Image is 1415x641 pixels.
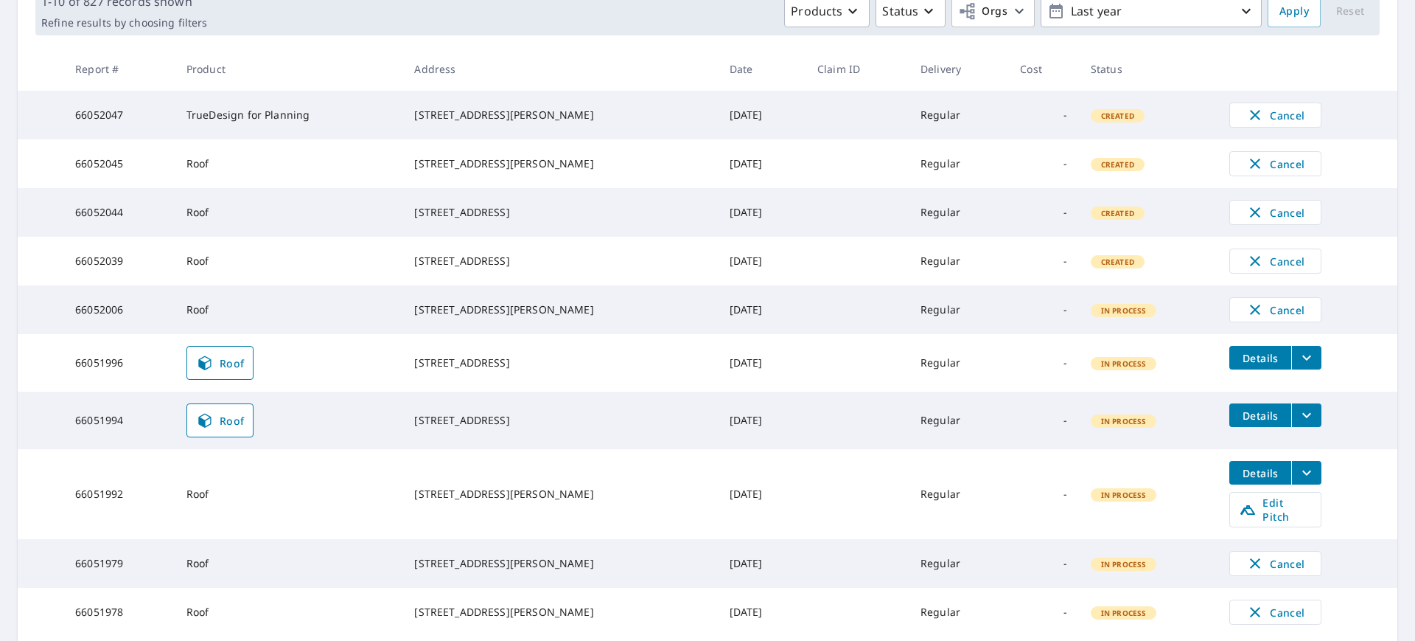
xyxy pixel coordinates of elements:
[909,237,1008,285] td: Regular
[63,449,175,539] td: 66051992
[175,449,402,539] td: Roof
[1229,249,1321,274] button: Cancel
[806,47,909,91] th: Claim ID
[1008,392,1079,449] td: -
[414,356,705,370] div: [STREET_ADDRESS]
[1291,346,1321,370] button: filesDropdownBtn-66051996
[1092,208,1143,218] span: Created
[1238,351,1282,365] span: Details
[414,302,705,317] div: [STREET_ADDRESS][PERSON_NAME]
[41,16,207,30] p: Refine results by choosing filters
[414,156,705,171] div: [STREET_ADDRESS][PERSON_NAME]
[1008,237,1079,285] td: -
[1245,204,1306,221] span: Cancel
[63,588,175,637] td: 66051978
[175,588,402,637] td: Roof
[63,334,175,392] td: 66051996
[1229,151,1321,176] button: Cancel
[1245,301,1306,319] span: Cancel
[718,539,806,588] td: [DATE]
[909,91,1008,139] td: Regular
[414,556,705,571] div: [STREET_ADDRESS][PERSON_NAME]
[1291,461,1321,485] button: filesDropdownBtn-66051992
[414,254,705,268] div: [STREET_ADDRESS]
[1229,297,1321,322] button: Cancel
[1008,139,1079,188] td: -
[414,205,705,220] div: [STREET_ADDRESS]
[1245,155,1306,173] span: Cancel
[718,47,806,91] th: Date
[1229,346,1291,370] button: detailsBtn-66051996
[414,108,705,122] div: [STREET_ADDRESS][PERSON_NAME]
[718,285,806,334] td: [DATE]
[63,539,175,588] td: 66051979
[909,449,1008,539] td: Regular
[175,285,402,334] td: Roof
[1239,496,1312,524] span: Edit Pitch
[175,91,402,139] td: TrueDesign for Planning
[1229,200,1321,225] button: Cancel
[1229,600,1321,625] button: Cancel
[1291,403,1321,427] button: filesDropdownBtn-66051994
[1229,492,1321,527] a: Edit Pitch
[175,539,402,588] td: Roof
[718,91,806,139] td: [DATE]
[63,392,175,449] td: 66051994
[1008,91,1079,139] td: -
[1092,608,1156,618] span: In Process
[909,392,1008,449] td: Regular
[1008,539,1079,588] td: -
[63,47,175,91] th: Report #
[909,139,1008,188] td: Regular
[1245,603,1306,621] span: Cancel
[1092,416,1156,426] span: In Process
[882,2,918,20] p: Status
[414,605,705,620] div: [STREET_ADDRESS][PERSON_NAME]
[1238,466,1282,480] span: Details
[1229,103,1321,128] button: Cancel
[63,285,175,334] td: 66052006
[63,139,175,188] td: 66052045
[1238,409,1282,423] span: Details
[1008,449,1079,539] td: -
[1008,588,1079,637] td: -
[1229,551,1321,576] button: Cancel
[186,346,254,380] a: Roof
[1245,106,1306,124] span: Cancel
[718,139,806,188] td: [DATE]
[63,188,175,237] td: 66052044
[402,47,717,91] th: Address
[1092,111,1143,121] span: Created
[1079,47,1218,91] th: Status
[1008,47,1079,91] th: Cost
[175,139,402,188] td: Roof
[1229,461,1291,485] button: detailsBtn-66051992
[1245,555,1306,572] span: Cancel
[718,334,806,392] td: [DATE]
[909,188,1008,237] td: Regular
[175,188,402,237] td: Roof
[175,47,402,91] th: Product
[414,413,705,428] div: [STREET_ADDRESS]
[909,47,1008,91] th: Delivery
[909,285,1008,334] td: Regular
[196,354,245,372] span: Roof
[1008,285,1079,334] td: -
[958,2,1007,21] span: Orgs
[63,91,175,139] td: 66052047
[718,237,806,285] td: [DATE]
[791,2,842,20] p: Products
[718,588,806,637] td: [DATE]
[1229,403,1291,427] button: detailsBtn-66051994
[718,188,806,237] td: [DATE]
[909,588,1008,637] td: Regular
[186,403,254,437] a: Roof
[1092,257,1143,267] span: Created
[1092,358,1156,369] span: In Process
[1245,252,1306,270] span: Cancel
[175,237,402,285] td: Roof
[1092,559,1156,569] span: In Process
[909,539,1008,588] td: Regular
[63,237,175,285] td: 66052039
[1092,490,1156,500] span: In Process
